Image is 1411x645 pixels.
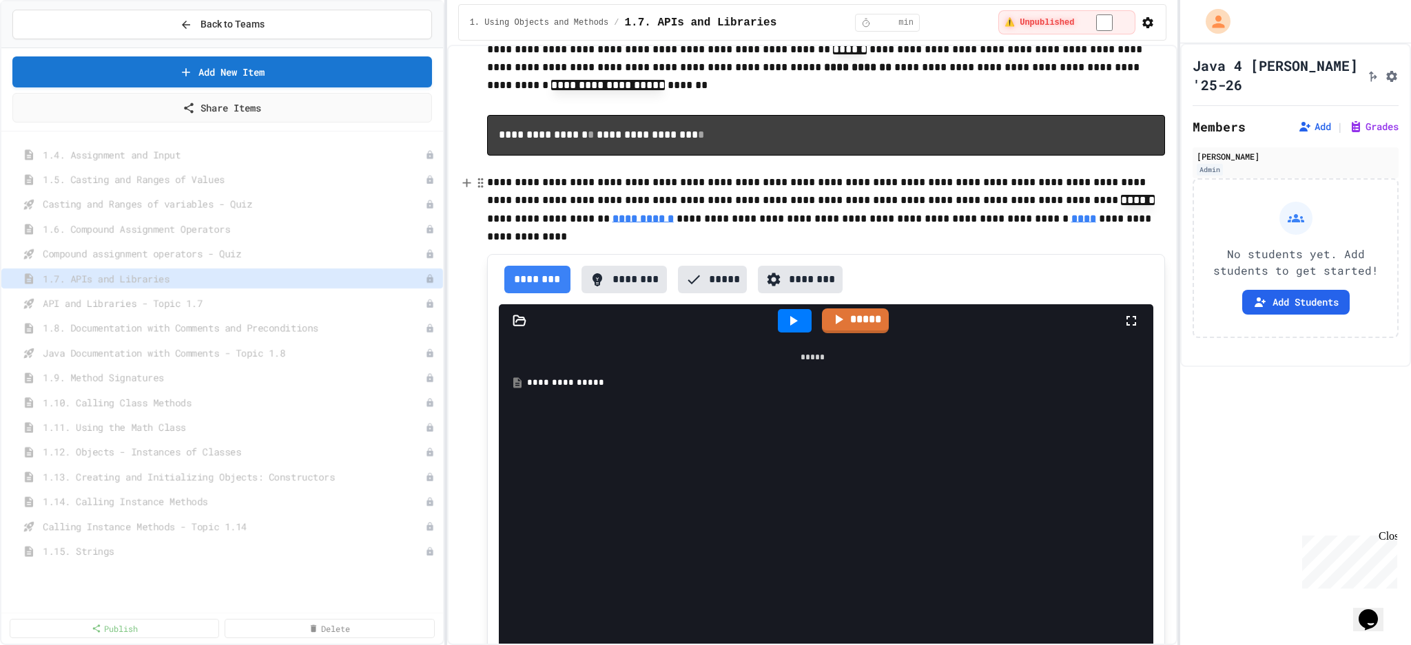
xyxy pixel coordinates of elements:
span: Calling Instance Methods - Topic 1.14 [43,519,425,533]
span: 1.14. Calling Instance Methods [43,494,425,509]
span: Casting and Ranges of variables - Quiz [43,197,425,211]
div: Unpublished [425,447,435,457]
div: Unpublished [425,200,435,209]
div: [PERSON_NAME] [1197,150,1394,162]
span: 1.15. Strings [43,544,425,558]
span: 1.5. Casting and Ranges of Values [43,172,425,187]
button: Grades [1349,120,1399,134]
div: Unpublished [425,150,435,160]
h1: Java 4 [PERSON_NAME] '25-26 [1193,56,1360,94]
button: Add [1298,120,1331,134]
button: Click to see fork details [1366,67,1379,83]
span: | [1337,118,1343,135]
div: Unpublished [425,299,435,308]
span: 1.13. Creating and Initializing Objects: Constructors [43,469,425,484]
div: Admin [1197,164,1223,176]
span: 1.12. Objects - Instances of Classes [43,445,425,459]
span: Back to Teams [200,17,265,32]
span: / [614,17,619,28]
span: 1. Using Objects and Methods [470,17,609,28]
span: Java Documentation with Comments - Topic 1.8 [43,346,425,360]
div: Unpublished [425,497,435,507]
span: 1.10. Calling Class Methods [43,395,425,410]
p: No students yet. Add students to get started! [1205,246,1386,279]
div: Unpublished [425,423,435,432]
div: Unpublished [425,472,435,482]
div: My Account [1191,6,1234,37]
div: Unpublished [425,348,435,358]
input: publish toggle [1080,14,1130,31]
div: Chat with us now!Close [6,6,95,87]
span: ⚠️ Unpublished [1005,17,1075,28]
button: Assignment Settings [1385,67,1399,83]
span: 1.6. Compound Assignment Operators [43,222,425,236]
a: Share Items [12,93,432,123]
span: API and Libraries - Topic 1.7 [43,296,425,310]
div: ⚠️ Students cannot see this content! Click the toggle to publish it and make it visible to your c... [998,10,1136,34]
span: 1.7. APIs and Libraries [624,14,776,31]
div: Unpublished [425,175,435,184]
span: 1.4. Assignment and Input [43,147,425,162]
button: Add Students [1242,290,1350,315]
span: 1.11. Using the Math Class [43,420,425,434]
button: Back to Teams [12,10,432,39]
iframe: chat widget [1297,530,1397,589]
div: Unpublished [425,274,435,284]
span: 1.8. Documentation with Comments and Preconditions [43,321,425,335]
iframe: chat widget [1353,590,1397,631]
div: Unpublished [425,547,435,556]
span: Compound assignment operators - Quiz [43,246,425,261]
div: Unpublished [425,224,435,234]
div: Unpublished [425,324,435,333]
span: min [898,17,914,28]
a: Delete [225,619,434,638]
div: Unpublished [425,522,435,531]
h2: Members [1193,117,1246,136]
a: Publish [10,619,219,638]
a: Add New Item [12,56,432,87]
span: 1.9. Method Signatures [43,370,425,385]
span: 1.7. APIs and Libraries [43,271,425,286]
div: Unpublished [425,249,435,259]
div: Unpublished [425,398,435,408]
div: Unpublished [425,373,435,383]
